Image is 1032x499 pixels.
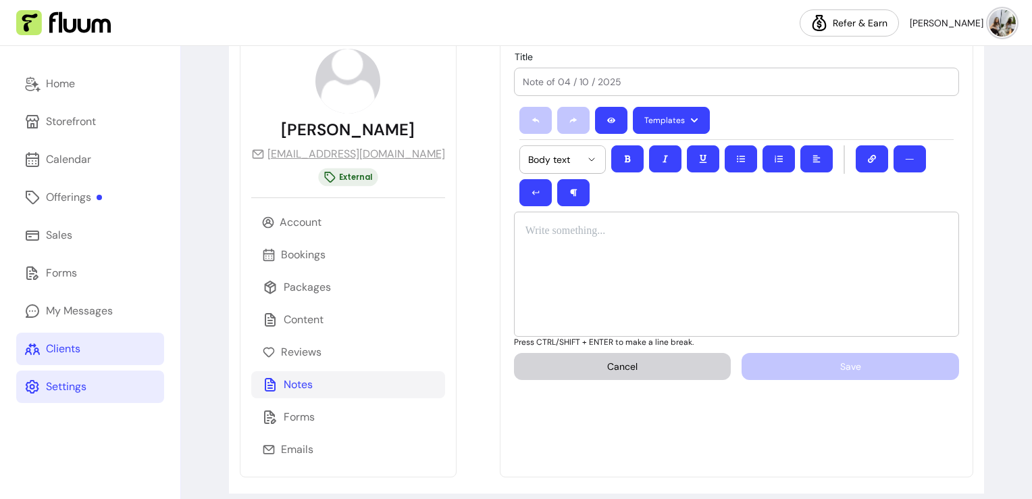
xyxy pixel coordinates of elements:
[16,219,164,252] a: Sales
[16,105,164,138] a: Storefront
[894,145,926,172] button: ―
[46,341,80,357] div: Clients
[284,279,331,295] p: Packages
[281,442,313,458] p: Emails
[989,9,1016,37] img: avatar
[16,295,164,327] a: My Messages
[46,303,113,319] div: My Messages
[281,247,326,263] p: Bookings
[16,371,164,403] a: Settings
[16,68,164,100] a: Home
[16,143,164,176] a: Calendar
[46,114,96,130] div: Storefront
[318,168,378,187] div: External
[315,49,380,114] img: avatar
[280,214,321,231] p: Account
[523,75,950,89] input: Title
[284,377,313,393] p: Notes
[633,107,710,134] button: Templates
[46,227,72,243] div: Sales
[46,265,77,281] div: Forms
[251,146,445,162] a: [EMAIL_ADDRESS][DOMAIN_NAME]
[16,10,111,36] img: Fluum Logo
[800,9,899,37] a: Refer & Earn
[528,153,581,166] span: Body text
[910,9,1016,37] button: avatar[PERSON_NAME]
[281,344,321,360] p: Reviews
[910,16,983,30] span: [PERSON_NAME]
[46,189,102,206] div: Offerings
[520,146,605,173] button: Body text
[514,337,959,348] p: Press CTRL/SHIFT + ENTER to make a line break.
[514,353,731,380] button: Cancel
[16,257,164,289] a: Forms
[515,51,533,63] span: Title
[46,151,91,168] div: Calendar
[281,119,415,141] p: [PERSON_NAME]
[284,409,315,425] p: Forms
[284,312,324,328] p: Content
[46,379,86,395] div: Settings
[46,76,75,92] div: Home
[16,181,164,214] a: Offerings
[16,333,164,365] a: Clients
